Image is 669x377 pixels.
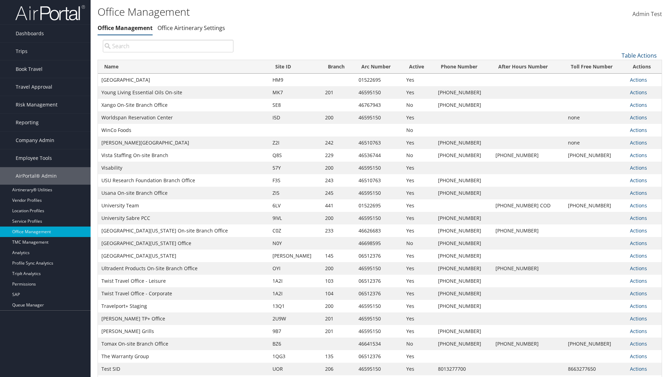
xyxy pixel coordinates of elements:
[492,149,564,162] td: [PHONE_NUMBER]
[16,96,57,113] span: Risk Management
[355,162,403,174] td: 46595150
[564,363,627,375] td: 8663277650
[98,250,269,262] td: [GEOGRAPHIC_DATA][US_STATE]
[322,312,355,325] td: 201
[355,300,403,312] td: 46595150
[435,60,492,74] th: Phone Number: activate to sort column ascending
[403,363,434,375] td: Yes
[269,224,322,237] td: C0Z
[435,136,492,149] td: [PHONE_NUMBER]
[355,250,403,262] td: 06512376
[269,312,322,325] td: 2U9W
[564,111,627,124] td: none
[322,174,355,187] td: 243
[564,149,627,162] td: [PHONE_NUMBER]
[98,212,269,224] td: University Sabre PCC
[355,212,403,224] td: 46595150
[98,187,269,199] td: Usana On-site Branch Office
[492,262,564,275] td: [PHONE_NUMBER]
[630,215,647,221] a: Actions
[630,76,647,83] a: Actions
[322,363,355,375] td: 206
[15,5,85,21] img: airportal-logo.png
[435,224,492,237] td: [PHONE_NUMBER]
[630,127,647,133] a: Actions
[630,152,647,158] a: Actions
[630,202,647,209] a: Actions
[630,227,647,234] a: Actions
[98,325,269,338] td: [PERSON_NAME] Grills
[98,5,474,19] h1: Office Management
[403,338,434,350] td: No
[630,278,647,284] a: Actions
[98,275,269,287] td: Twist Travel Office - Leisure
[98,338,269,350] td: Tomax On-site Branch Office
[630,164,647,171] a: Actions
[16,132,54,149] span: Company Admin
[98,287,269,300] td: Twist Travel Office - Corporate
[355,136,403,149] td: 46510763
[622,52,657,59] a: Table Actions
[269,99,322,111] td: SE8
[269,350,322,363] td: 1QG3
[492,199,564,212] td: [PHONE_NUMBER] COD
[98,237,269,250] td: [GEOGRAPHIC_DATA][US_STATE] Office
[630,139,647,146] a: Actions
[403,212,434,224] td: Yes
[269,187,322,199] td: ZI5
[322,149,355,162] td: 229
[269,300,322,312] td: 13Q1
[16,78,52,96] span: Travel Approval
[564,136,627,149] td: none
[355,338,403,350] td: 46641534
[322,187,355,199] td: 245
[322,136,355,149] td: 242
[435,212,492,224] td: [PHONE_NUMBER]
[435,262,492,275] td: [PHONE_NUMBER]
[269,212,322,224] td: 9IVL
[403,199,434,212] td: Yes
[355,287,403,300] td: 06512376
[355,224,403,237] td: 46626683
[98,174,269,187] td: USU Research Foundation Branch Office
[16,25,44,42] span: Dashboards
[435,250,492,262] td: [PHONE_NUMBER]
[98,111,269,124] td: Worldspan Reservation Center
[403,174,434,187] td: Yes
[435,363,492,375] td: 8013277700
[435,338,492,350] td: [PHONE_NUMBER]
[322,275,355,287] td: 103
[355,275,403,287] td: 06512376
[269,250,322,262] td: [PERSON_NAME]
[630,114,647,121] a: Actions
[403,237,434,250] td: No
[403,136,434,149] td: Yes
[355,363,403,375] td: 46595150
[322,250,355,262] td: 145
[98,300,269,312] td: Travelport+ Staging
[322,60,355,74] th: Branch: activate to sort column ascending
[403,350,434,363] td: Yes
[103,40,233,52] input: Search
[630,290,647,297] a: Actions
[355,74,403,86] td: 01522695
[16,60,43,78] span: Book Travel
[403,250,434,262] td: Yes
[269,262,322,275] td: OYI
[355,86,403,99] td: 46595150
[98,74,269,86] td: [GEOGRAPHIC_DATA]
[403,99,434,111] td: No
[630,303,647,309] a: Actions
[630,89,647,96] a: Actions
[98,124,269,136] td: WinCo Foods
[403,124,434,136] td: No
[269,174,322,187] td: F3S
[403,162,434,174] td: Yes
[269,162,322,174] td: 57Y
[630,340,647,347] a: Actions
[98,60,269,74] th: Name: activate to sort column ascending
[269,74,322,86] td: HM9
[492,60,564,74] th: After Hours Number: activate to sort column ascending
[322,300,355,312] td: 200
[269,60,322,74] th: Site ID: activate to sort column ascending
